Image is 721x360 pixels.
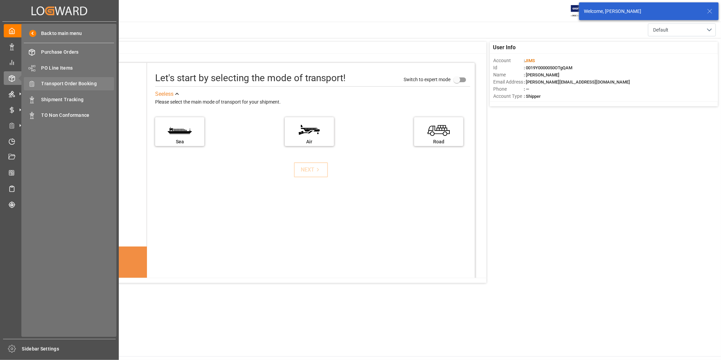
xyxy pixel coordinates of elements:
[41,112,114,119] span: TO Non Conformance
[418,138,460,145] div: Road
[4,40,115,53] a: Data Management
[155,98,470,106] div: Please select the main mode of transport for your shipment.
[524,94,541,99] span: : Shipper
[36,30,82,37] span: Back to main menu
[22,345,116,353] span: Sidebar Settings
[524,87,529,92] span: : —
[4,166,115,179] a: CO2 Calculator
[4,150,115,164] a: Document Management
[155,71,346,85] div: Let's start by selecting the mode of transport!
[294,162,328,177] button: NEXT
[41,65,114,72] span: PO Line Items
[493,86,524,93] span: Phone
[41,49,114,56] span: Purchase Orders
[24,61,114,74] a: PO Line Items
[4,24,115,37] a: My Cockpit
[525,58,535,63] span: JIMS
[648,23,716,36] button: open menu
[493,78,524,86] span: Email Address
[493,93,524,100] span: Account Type
[524,65,572,70] span: : 0019Y0000050OTgQAM
[4,134,115,148] a: Timeslot Management V2
[4,182,115,195] a: Sailing Schedules
[24,109,114,122] a: TO Non Conformance
[4,198,115,211] a: Tracking Shipment
[288,138,331,145] div: Air
[524,79,630,85] span: : [PERSON_NAME][EMAIL_ADDRESS][DOMAIN_NAME]
[571,5,594,17] img: Exertis%20JAM%20-%20Email%20Logo.jpg_1722504956.jpg
[584,8,701,15] div: Welcome, [PERSON_NAME]
[653,26,668,34] span: Default
[159,138,201,145] div: Sea
[493,43,516,52] span: User Info
[24,77,114,90] a: Transport Order Booking
[524,72,559,77] span: : [PERSON_NAME]
[493,57,524,64] span: Account
[493,64,524,71] span: Id
[41,96,114,103] span: Shipment Tracking
[24,46,114,59] a: Purchase Orders
[4,56,115,69] a: My Reports
[41,80,114,87] span: Transport Order Booking
[493,71,524,78] span: Name
[24,93,114,106] a: Shipment Tracking
[404,77,450,82] span: Switch to expert mode
[301,166,321,174] div: NEXT
[524,58,535,63] span: :
[155,90,173,98] div: See less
